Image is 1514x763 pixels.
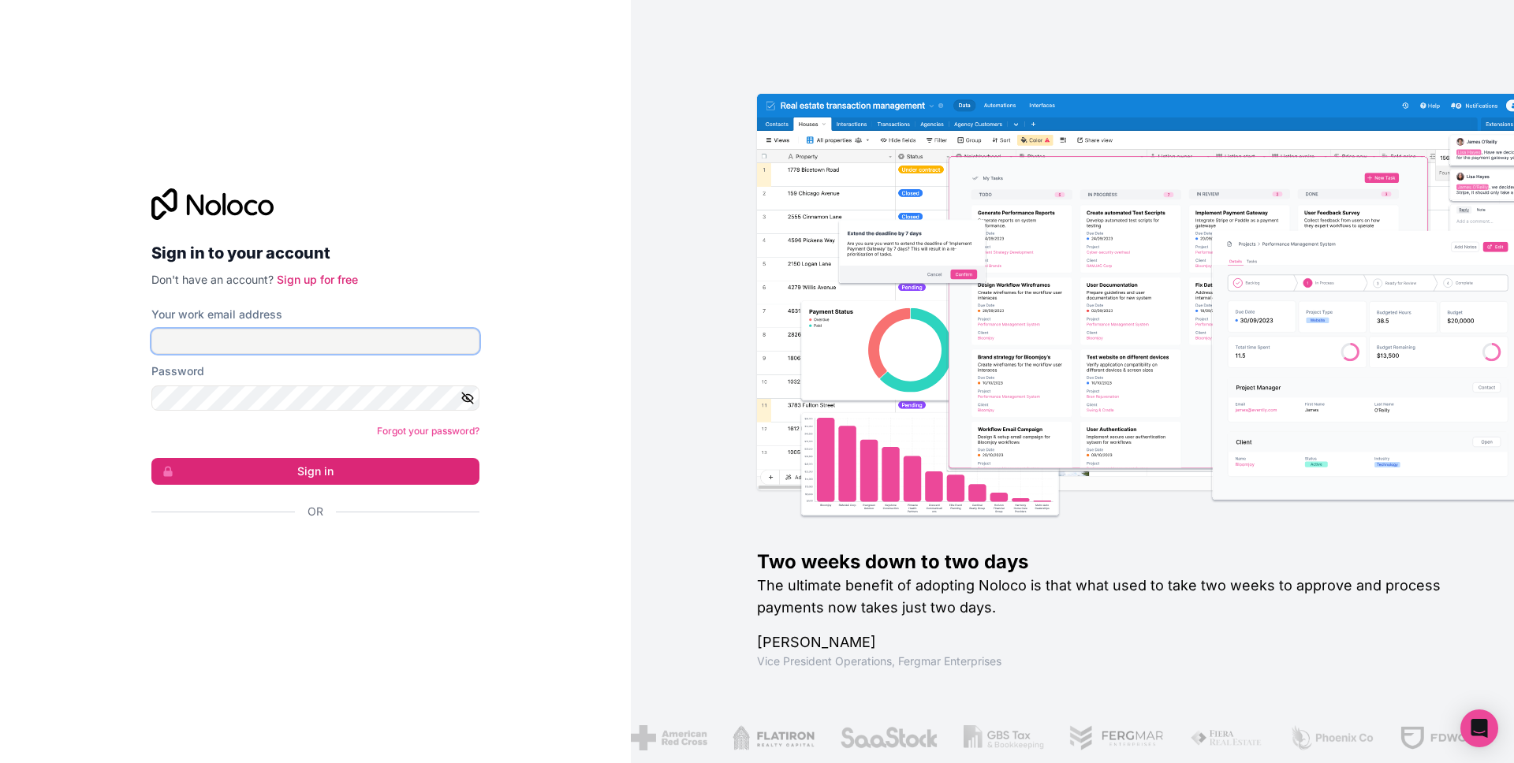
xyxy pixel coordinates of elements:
[151,273,274,286] span: Don't have an account?
[1189,725,1263,750] img: /assets/fiera-fwj2N5v4.png
[144,537,475,571] iframe: Sign in with Google Button
[151,458,479,485] button: Sign in
[308,504,323,519] span: Or
[151,239,479,267] h2: Sign in to your account
[757,631,1464,653] h1: [PERSON_NAME]
[963,725,1043,750] img: /assets/gbstax-C-GtDUiK.png
[1398,725,1490,750] img: /assets/fdworks-Bi04fVtw.png
[757,549,1464,575] h1: Two weeks down to two days
[151,329,479,354] input: Email address
[151,385,479,411] input: Password
[151,307,282,322] label: Your work email address
[1460,709,1498,747] div: Open Intercom Messenger
[630,725,707,750] img: /assets/american-red-cross-BAupjrZR.png
[838,725,938,750] img: /assets/saastock-C6Zbiodz.png
[277,273,358,286] a: Sign up for free
[151,363,204,379] label: Password
[377,425,479,437] a: Forgot your password?
[1068,725,1164,750] img: /assets/fergmar-CudnrXN5.png
[757,653,1464,669] h1: Vice President Operations , Fergmar Enterprises
[1288,725,1374,750] img: /assets/phoenix-BREaitsQ.png
[732,725,814,750] img: /assets/flatiron-C8eUkumj.png
[757,575,1464,619] h2: The ultimate benefit of adopting Noloco is that what used to take two weeks to approve and proces...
